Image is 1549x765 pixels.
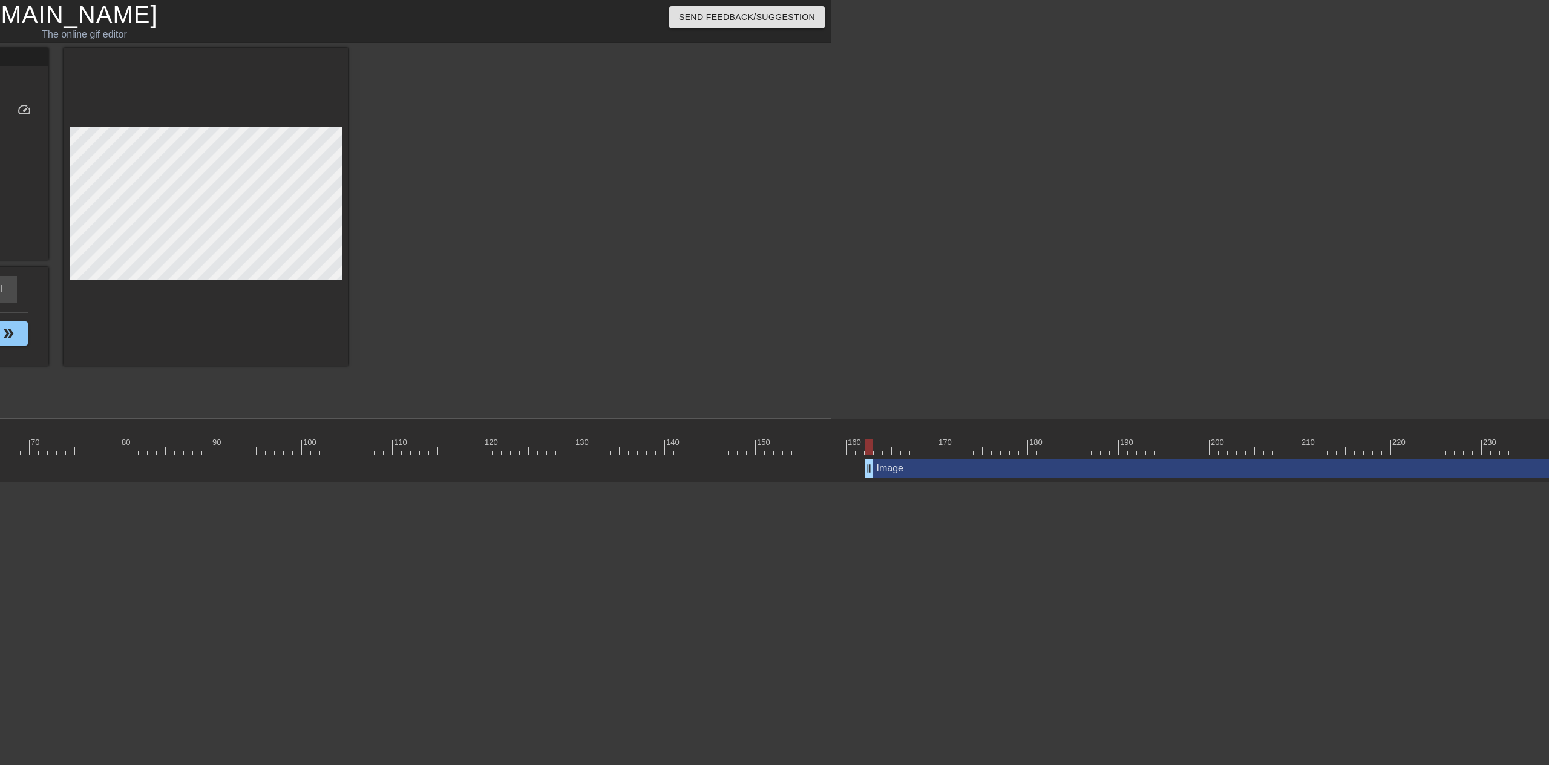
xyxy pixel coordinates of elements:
div: 140 [666,436,681,448]
span: Send Feedback/Suggestion [679,10,815,25]
div: 170 [938,436,954,448]
div: 100 [303,436,318,448]
div: 220 [1392,436,1407,448]
span: double_arrow [1,326,16,341]
div: 80 [122,436,133,448]
div: 90 [212,436,223,448]
div: 120 [485,436,500,448]
div: 160 [848,436,863,448]
div: 110 [394,436,409,448]
span: speed [17,102,31,117]
div: 150 [757,436,772,448]
div: 200 [1211,436,1226,448]
div: 230 [1483,436,1498,448]
div: 190 [1120,436,1135,448]
button: Send Feedback/Suggestion [669,6,825,28]
div: 70 [31,436,42,448]
div: 180 [1029,436,1044,448]
div: 210 [1302,436,1317,448]
div: 130 [575,436,591,448]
